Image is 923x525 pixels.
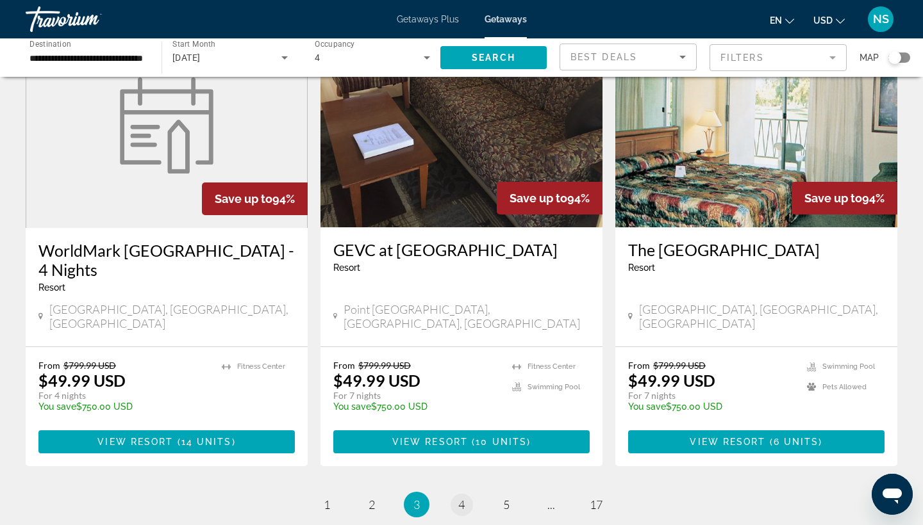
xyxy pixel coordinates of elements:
span: You save [38,401,76,412]
p: $49.99 USD [628,371,715,390]
nav: Pagination [26,492,897,517]
span: 5 [503,497,510,512]
span: 3 [413,497,420,512]
span: 14 units [181,437,232,447]
span: Resort [628,262,655,273]
span: 4 [458,497,465,512]
span: Swimming Pool [822,362,875,371]
span: [DATE] [172,52,201,63]
p: $750.00 USD [628,401,794,412]
span: View Resort [690,437,765,447]
p: $49.99 USD [333,371,420,390]
span: Swimming Pool [528,383,580,391]
span: 10 units [476,437,527,447]
a: The [GEOGRAPHIC_DATA] [628,240,885,259]
span: $799.99 USD [358,360,411,371]
div: 94% [792,182,897,214]
button: Change language [770,11,794,29]
button: View Resort(14 units) [38,430,295,453]
span: You save [628,401,666,412]
span: Save up to [215,192,272,206]
p: $750.00 USD [38,401,209,412]
span: 17 [590,497,603,512]
button: Search [440,46,547,69]
span: 4 [315,52,320,63]
iframe: Button to launch messaging window [872,474,913,515]
span: ( ) [766,437,823,447]
span: Pets Allowed [822,383,867,391]
span: Map [860,49,879,67]
span: USD [813,15,833,26]
span: Point [GEOGRAPHIC_DATA], [GEOGRAPHIC_DATA], [GEOGRAPHIC_DATA] [344,302,590,330]
span: Resort [38,282,65,293]
span: 1 [324,497,330,512]
span: NS [873,13,889,26]
p: $49.99 USD [38,371,126,390]
span: View Resort [97,437,173,447]
p: For 7 nights [333,390,499,401]
span: Best Deals [570,52,637,62]
a: Getaways Plus [397,14,459,24]
img: week.svg [112,77,221,174]
div: 94% [497,182,603,214]
button: User Menu [864,6,897,33]
span: From [628,360,650,371]
span: $799.99 USD [63,360,116,371]
img: 2524I01X.jpg [615,22,897,227]
a: Getaways [485,14,527,24]
span: Fitness Center [528,362,576,371]
span: 6 units [774,437,819,447]
span: From [38,360,60,371]
button: Filter [710,44,847,72]
span: Start Month [172,40,215,49]
span: Save up to [510,191,567,205]
span: Resort [333,262,360,273]
button: Change currency [813,11,845,29]
span: 2 [369,497,375,512]
span: Search [472,52,515,63]
a: WorldMark [GEOGRAPHIC_DATA] - 4 Nights [38,241,295,279]
a: Travorium [26,3,154,36]
a: GEVC at [GEOGRAPHIC_DATA] [333,240,590,259]
button: View Resort(10 units) [333,430,590,453]
mat-select: Sort by [570,49,686,65]
span: ( ) [173,437,235,447]
p: For 7 nights [628,390,794,401]
span: Occupancy [315,40,355,49]
span: ... [547,497,555,512]
p: For 4 nights [38,390,209,401]
span: You save [333,401,371,412]
span: $799.99 USD [653,360,706,371]
span: View Resort [392,437,468,447]
span: Save up to [804,191,862,205]
span: From [333,360,355,371]
span: ( ) [468,437,531,447]
span: Destination [29,39,71,48]
span: en [770,15,782,26]
span: [GEOGRAPHIC_DATA], [GEOGRAPHIC_DATA], [GEOGRAPHIC_DATA] [639,302,885,330]
p: $750.00 USD [333,401,499,412]
span: [GEOGRAPHIC_DATA], [GEOGRAPHIC_DATA], [GEOGRAPHIC_DATA] [49,302,295,330]
button: View Resort(6 units) [628,430,885,453]
div: 94% [202,182,308,215]
img: 8771I01X.jpg [320,22,603,227]
span: Fitness Center [237,362,285,371]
